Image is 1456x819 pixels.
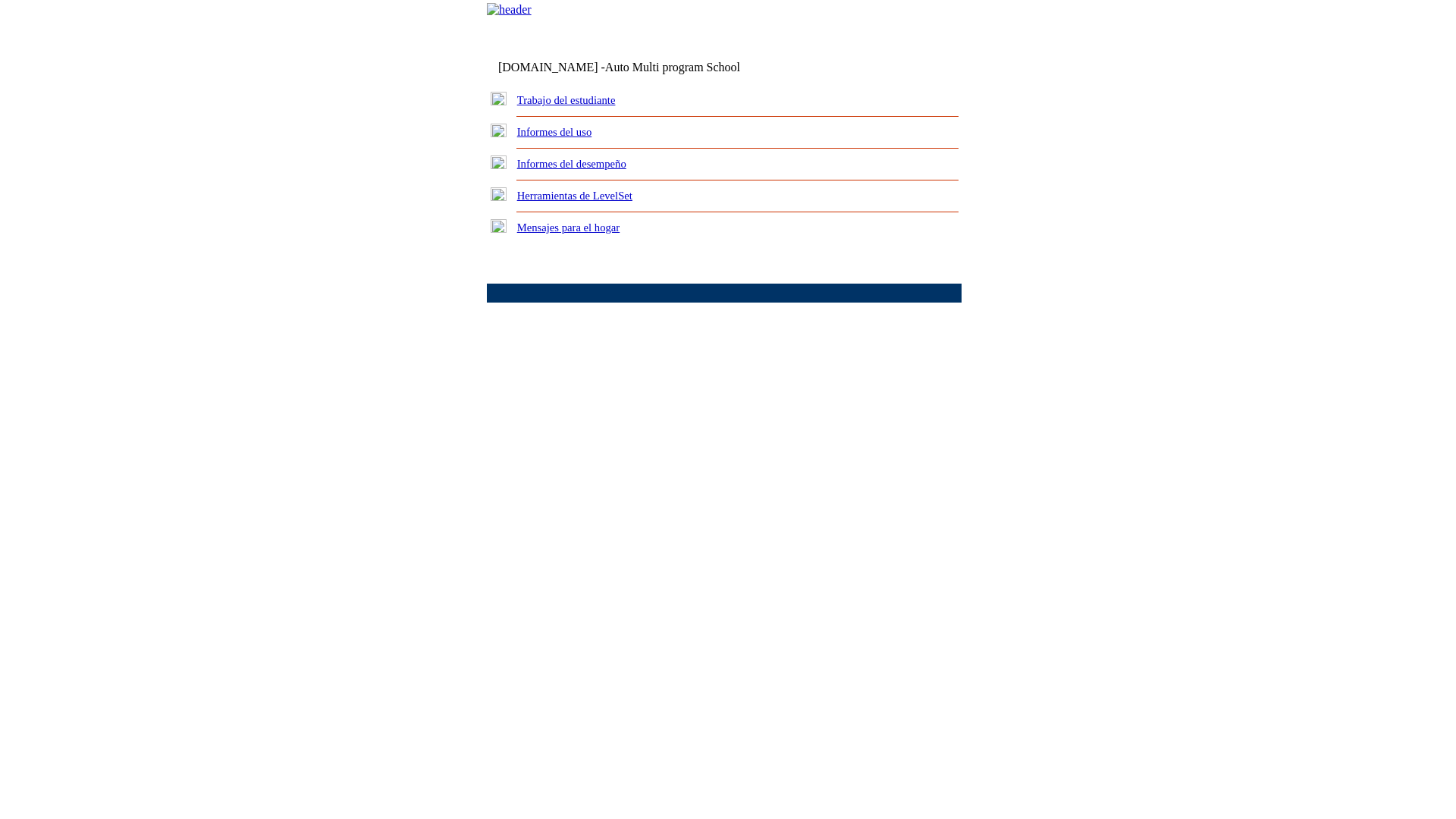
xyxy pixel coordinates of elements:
nobr: Auto Multi program School [605,61,740,74]
a: Herramientas de LevelSet [517,190,632,202]
a: Informes del desempeño [517,158,626,170]
img: plus.gif [491,92,507,105]
img: header [487,3,532,17]
img: plus.gif [491,187,507,201]
img: plus.gif [491,219,507,233]
a: Informes del uso [517,126,592,138]
img: plus.gif [491,155,507,169]
a: Mensajes para el hogar [517,221,620,234]
a: Trabajo del estudiante [517,94,616,106]
td: [DOMAIN_NAME] - [498,61,777,74]
img: plus.gif [491,124,507,137]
